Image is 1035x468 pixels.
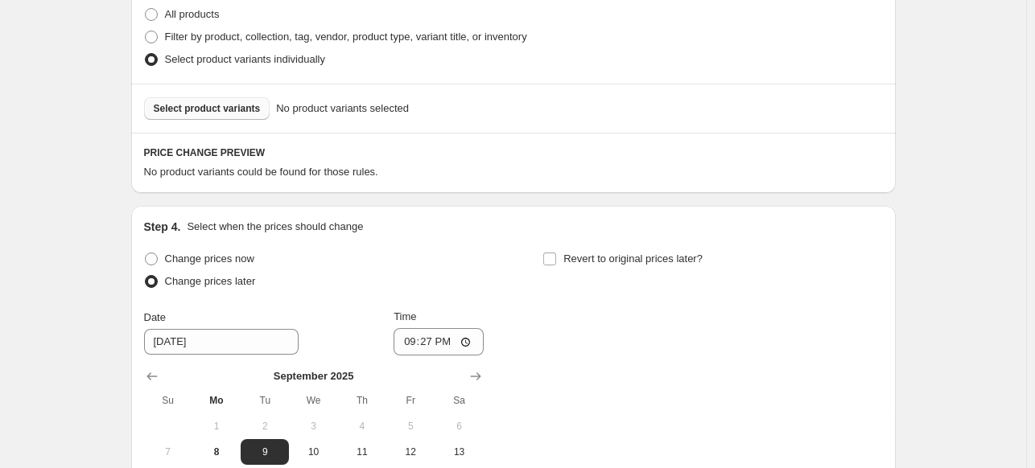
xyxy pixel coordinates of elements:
[241,439,289,465] button: Tuesday September 9 2025
[144,219,181,235] h2: Step 4.
[295,445,331,458] span: 10
[165,53,325,65] span: Select product variants individually
[151,394,186,407] span: Su
[199,420,234,433] span: 1
[144,146,883,159] h6: PRICE CHANGE PREVIEW
[141,365,163,388] button: Show previous month, August 2025
[563,252,703,265] span: Revert to original prices later?
[289,439,337,465] button: Wednesday September 10 2025
[289,388,337,413] th: Wednesday
[435,413,483,439] button: Saturday September 6 2025
[386,388,435,413] th: Friday
[393,420,428,433] span: 5
[276,101,409,117] span: No product variants selected
[144,97,270,120] button: Select product variants
[165,8,220,20] span: All products
[192,439,241,465] button: Today Monday September 8 2025
[441,420,476,433] span: 6
[338,439,386,465] button: Thursday September 11 2025
[165,31,527,43] span: Filter by product, collection, tag, vendor, product type, variant title, or inventory
[295,420,331,433] span: 3
[192,388,241,413] th: Monday
[393,445,428,458] span: 12
[393,394,428,407] span: Fr
[289,413,337,439] button: Wednesday September 3 2025
[435,388,483,413] th: Saturday
[344,420,380,433] span: 4
[144,388,192,413] th: Sunday
[386,413,435,439] button: Friday September 5 2025
[464,365,487,388] button: Show next month, October 2025
[192,413,241,439] button: Monday September 1 2025
[151,445,186,458] span: 7
[338,413,386,439] button: Thursday September 4 2025
[165,275,256,287] span: Change prices later
[338,388,386,413] th: Thursday
[386,439,435,465] button: Friday September 12 2025
[144,439,192,465] button: Sunday September 7 2025
[295,394,331,407] span: We
[165,252,254,265] span: Change prices now
[241,388,289,413] th: Tuesday
[441,394,476,407] span: Sa
[247,420,282,433] span: 2
[394,328,484,355] input: 12:00
[247,394,282,407] span: Tu
[187,219,363,235] p: Select when the prices should change
[144,311,166,323] span: Date
[441,445,476,458] span: 13
[241,413,289,439] button: Tuesday September 2 2025
[394,310,416,322] span: Time
[199,394,234,407] span: Mo
[154,102,261,115] span: Select product variants
[435,439,483,465] button: Saturday September 13 2025
[247,445,282,458] span: 9
[144,329,299,355] input: 9/8/2025
[344,394,380,407] span: Th
[144,166,378,178] span: No product variants could be found for those rules.
[199,445,234,458] span: 8
[344,445,380,458] span: 11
